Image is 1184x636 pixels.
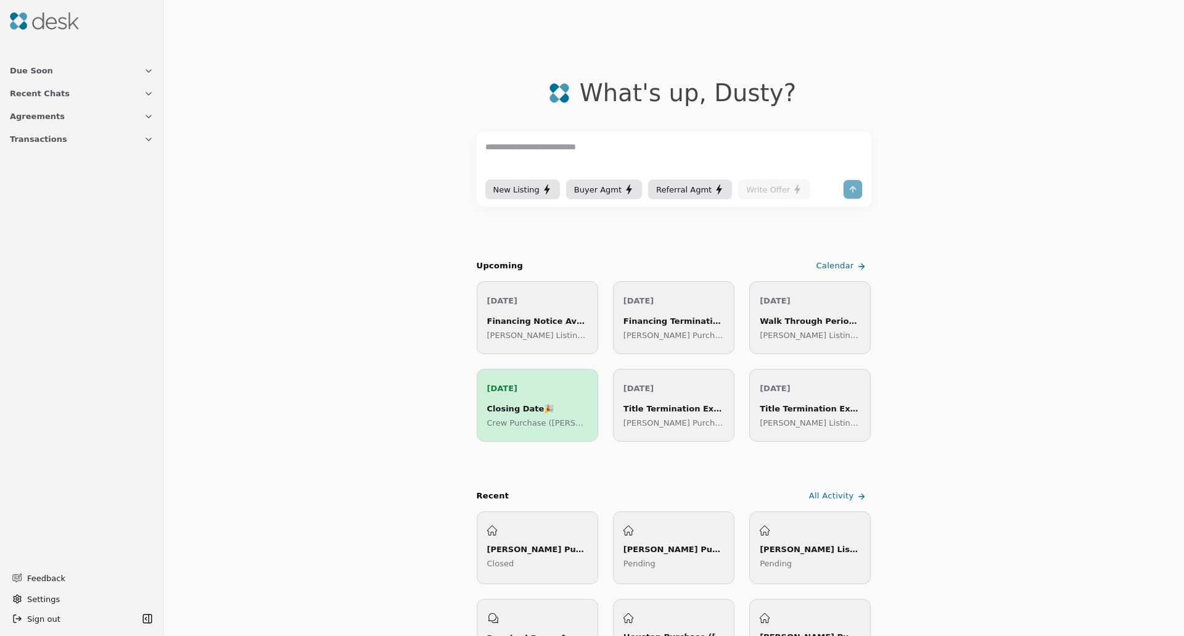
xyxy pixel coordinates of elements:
[760,543,860,556] div: [PERSON_NAME] Listing (Arsenal Way)
[27,572,146,585] span: Feedback
[574,183,622,196] span: Buyer Agmt
[816,260,853,273] span: Calendar
[613,369,734,442] a: [DATE]Title Termination Expires[PERSON_NAME] Purchase (Holiday Circle)
[623,382,724,395] p: [DATE]
[487,329,588,342] p: [PERSON_NAME] Listing (Arsenal Way)
[10,133,67,146] span: Transactions
[809,490,854,503] span: All Activity
[2,105,161,128] button: Agreements
[487,402,588,415] div: Closing Date 🎉
[648,180,732,199] button: Referral Agmt
[477,490,509,503] div: Recent
[487,557,588,570] p: Closed
[487,315,588,328] div: Financing Notice Available
[623,402,724,415] div: Title Termination Expires
[760,416,860,429] p: [PERSON_NAME] Listing (Arsenal Way)
[580,79,797,107] div: What's up , Dusty ?
[10,12,79,30] img: Desk
[549,83,570,104] img: logo
[760,382,860,395] p: [DATE]
[10,64,53,77] span: Due Soon
[2,128,161,151] button: Transactions
[10,110,65,123] span: Agreements
[749,369,871,442] a: [DATE]Title Termination Expires[PERSON_NAME] Listing (Arsenal Way)
[613,281,734,354] a: [DATE]Financing Termination Deadline[PERSON_NAME] Purchase (Holiday Circle)
[749,281,871,354] a: [DATE]Walk Through Period Begins[PERSON_NAME] Listing (Arsenal Way)
[760,329,860,342] p: [PERSON_NAME] Listing (Arsenal Way)
[477,260,524,273] h2: Upcoming
[760,294,860,307] p: [DATE]
[5,567,154,589] button: Feedback
[813,256,871,276] a: Calendar
[27,613,60,626] span: Sign out
[613,511,734,584] a: [PERSON_NAME] Purchase (Lot 3 Div 2 [PERSON_NAME])Pending
[477,511,598,584] a: [PERSON_NAME] Purchase ([PERSON_NAME] Drive)Closed
[623,315,724,328] div: Financing Termination Deadline
[760,402,860,415] div: Title Termination Expires
[749,511,871,584] a: [PERSON_NAME] Listing (Arsenal Way)Pending
[487,543,588,556] div: [PERSON_NAME] Purchase ([PERSON_NAME] Drive)
[487,294,588,307] p: [DATE]
[477,369,598,442] a: [DATE]Closing Date🎉Crew Purchase ([PERSON_NAME][GEOGRAPHIC_DATA])
[7,589,156,609] button: Settings
[477,281,598,354] a: [DATE]Financing Notice Available[PERSON_NAME] Listing (Arsenal Way)
[487,382,588,395] p: [DATE]
[623,543,724,556] div: [PERSON_NAME] Purchase (Lot 3 Div 2 [PERSON_NAME])
[623,294,724,307] p: [DATE]
[623,329,724,342] p: [PERSON_NAME] Purchase (Holiday Circle)
[2,82,161,105] button: Recent Chats
[623,416,724,429] p: [PERSON_NAME] Purchase (Holiday Circle)
[7,609,139,629] button: Sign out
[760,557,860,570] p: Pending
[2,59,161,82] button: Due Soon
[10,87,70,100] span: Recent Chats
[623,557,724,570] p: Pending
[760,315,860,328] div: Walk Through Period Begins
[656,183,712,196] span: Referral Agmt
[487,416,588,429] p: Crew Purchase ([PERSON_NAME][GEOGRAPHIC_DATA])
[807,486,871,506] a: All Activity
[493,183,552,196] div: New Listing
[566,180,642,199] button: Buyer Agmt
[27,593,60,606] span: Settings
[485,180,560,199] button: New Listing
